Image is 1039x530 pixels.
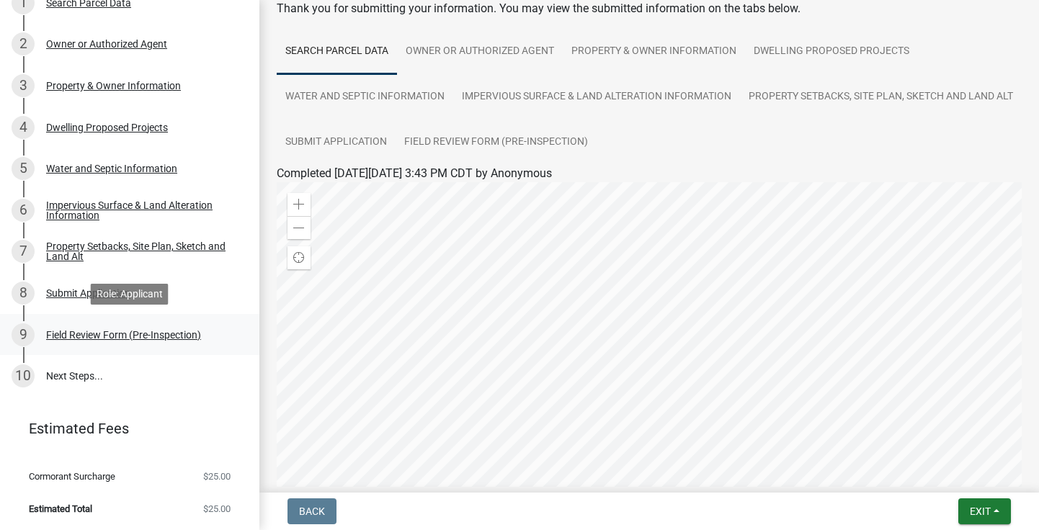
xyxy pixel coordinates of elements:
[46,122,168,132] div: Dwelling Proposed Projects
[277,74,453,120] a: Water and Septic Information
[287,216,311,239] div: Zoom out
[453,74,740,120] a: Impervious Surface & Land Alteration Information
[46,39,167,49] div: Owner or Authorized Agent
[12,240,35,263] div: 7
[277,120,396,166] a: Submit Application
[970,506,991,517] span: Exit
[396,120,597,166] a: Field Review Form (Pre-Inspection)
[287,193,311,216] div: Zoom in
[12,364,35,387] div: 10
[203,472,231,481] span: $25.00
[12,157,35,180] div: 5
[299,506,325,517] span: Back
[958,498,1011,524] button: Exit
[277,29,397,75] a: Search Parcel Data
[46,81,181,91] div: Property & Owner Information
[287,498,336,524] button: Back
[12,74,35,97] div: 3
[46,330,201,340] div: Field Review Form (Pre-Inspection)
[12,199,35,222] div: 6
[46,163,177,174] div: Water and Septic Information
[12,282,35,305] div: 8
[46,288,130,298] div: Submit Application
[29,504,92,513] span: Estimated Total
[46,200,236,220] div: Impervious Surface & Land Alteration Information
[563,29,745,75] a: Property & Owner Information
[397,29,563,75] a: Owner or Authorized Agent
[12,323,35,346] div: 9
[203,504,231,513] span: $25.00
[46,241,236,261] div: Property Setbacks, Site Plan, Sketch and Land Alt
[12,414,236,443] a: Estimated Fees
[745,29,918,75] a: Dwelling Proposed Projects
[740,74,1022,120] a: Property Setbacks, Site Plan, Sketch and Land Alt
[12,32,35,55] div: 2
[277,166,552,180] span: Completed [DATE][DATE] 3:43 PM CDT by Anonymous
[29,472,115,481] span: Cormorant Surcharge
[91,284,169,305] div: Role: Applicant
[12,116,35,139] div: 4
[287,246,311,269] div: Find my location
